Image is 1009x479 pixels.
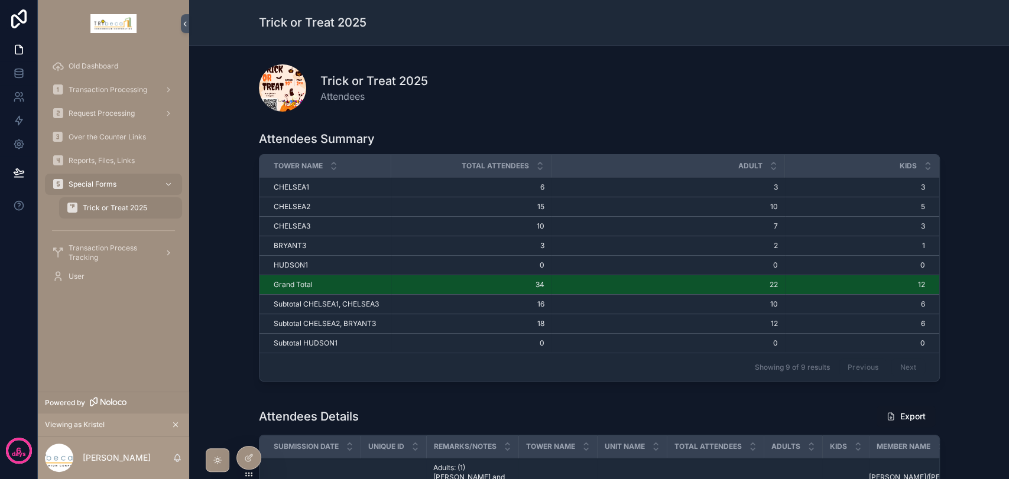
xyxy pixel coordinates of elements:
span: Kids [900,161,917,171]
span: CHELSEA2 [274,202,310,211]
span: 5 [785,202,925,211]
span: Kids [830,442,847,451]
span: 10 [559,202,778,211]
span: Submission Date [274,442,339,451]
div: scrollable content [38,47,189,302]
h1: Trick or Treat 2025 [320,73,428,89]
span: Special Forms [69,180,116,189]
a: User [45,266,182,287]
a: Special Forms [45,174,182,195]
span: 0 [398,260,544,270]
span: Viewing as Kristel [45,420,105,429]
span: Powered by [45,398,85,408]
span: 0 [559,338,778,348]
span: 3 [785,183,925,192]
span: Subtotal HUDSON1 [274,338,338,348]
span: Total Attendees [462,161,529,171]
span: Subtotal CHELSEA1, CHELSEA3 [274,299,379,309]
span: Unit Name [605,442,645,451]
span: BRYANT3 [274,241,306,250]
span: 7 [559,221,778,231]
h1: Attendees Details [259,408,359,425]
span: 16 [398,299,544,309]
p: [PERSON_NAME] [83,452,151,464]
span: 6 [785,299,925,309]
span: HUDSON1 [274,260,308,270]
span: 2 [559,241,778,250]
span: 3 [785,221,925,231]
span: 10 [559,299,778,309]
span: 34 [398,280,544,289]
a: Over the Counter Links [45,126,182,148]
span: Subtotal CHELSEA2, BRYANT3 [274,319,376,328]
span: Grand Total [274,280,313,289]
span: Reports, Files, Links [69,156,135,165]
span: CHELSEA3 [274,221,310,231]
p: 6 [16,445,21,457]
span: 0 [398,338,544,348]
span: 18 [398,319,544,328]
span: 0 [785,260,925,270]
span: Showing 9 of 9 results [755,363,830,372]
span: CHELSEA1 [274,183,309,192]
a: Request Processing [45,103,182,124]
span: Member Name [877,442,930,451]
span: Request Processing [69,109,135,118]
span: 6 [785,319,925,328]
span: 22 [559,280,778,289]
span: 12 [785,280,925,289]
span: 6 [398,183,544,192]
a: Transaction Process Tracking [45,242,182,263]
span: Adults [771,442,800,451]
span: 12 [559,319,778,328]
span: User [69,272,85,281]
span: Transaction Processing [69,85,147,95]
span: 1 [785,241,925,250]
button: Export [877,406,935,427]
img: App logo [90,14,137,33]
a: Trick or Treat 2025 [59,197,182,219]
span: Over the Counter Links [69,132,146,142]
a: Powered by [38,392,189,413]
span: Old Dashboard [69,61,118,71]
span: 0 [559,260,778,270]
span: 3 [398,241,544,250]
span: 0 [785,338,925,348]
span: Attendees [320,89,428,103]
span: 3 [559,183,778,192]
span: Tower Name [526,442,575,451]
h1: Attendees Summary [259,131,375,147]
p: days [12,449,26,459]
span: 10 [398,221,544,231]
span: 15 [398,202,544,211]
span: Tower Name [274,161,323,171]
span: Unique ID [368,442,404,451]
a: Transaction Processing [45,79,182,100]
span: Transaction Process Tracking [69,243,155,262]
span: Adult [738,161,763,171]
span: Trick or Treat 2025 [83,203,147,213]
span: Total Attendees [674,442,742,451]
span: Remarks/Notes [434,442,497,451]
a: Reports, Files, Links [45,150,182,171]
h1: Trick or Treat 2025 [259,14,366,31]
a: Old Dashboard [45,56,182,77]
